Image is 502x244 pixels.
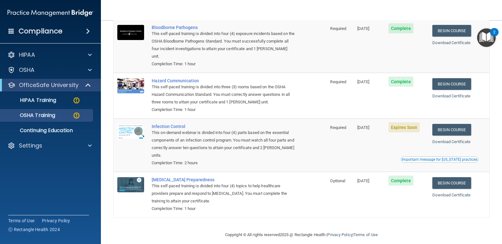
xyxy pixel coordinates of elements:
div: This self-paced training is divided into four (4) exposure incidents based on the OSHA Bloodborne... [152,30,295,60]
a: Download Certificate [432,139,470,144]
a: HIPAA [8,51,92,59]
p: OSHA [19,66,35,74]
a: Begin Course [432,25,471,37]
span: Ⓒ Rectangle Health 2024 [8,226,60,233]
div: Completion Time: 2 hours [152,159,295,167]
span: Required [330,79,346,84]
a: Download Certificate [432,40,470,45]
iframe: Drift Widget Chat Controller [393,199,494,224]
a: Infection Control [152,124,295,129]
a: Begin Course [432,177,471,189]
h4: Compliance [19,27,62,36]
p: OSHA Training [4,112,55,119]
span: Complete [388,77,413,87]
span: Expires Soon [388,122,420,132]
img: warning-circle.0cc9ac19.png [73,96,80,104]
div: Completion Time: 1 hour [152,106,295,113]
span: [DATE] [357,79,369,84]
p: Continuing Education [4,127,90,134]
p: HIPAA Training [4,97,56,103]
div: Completion Time: 1 hour [152,205,295,212]
p: OfficeSafe University [19,81,79,89]
div: This self-paced training is divided into four (4) topics to help healthcare providers prepare and... [152,182,295,205]
a: Terms of Use [353,232,378,237]
p: HIPAA [19,51,35,59]
a: Privacy Policy [327,232,352,237]
a: Terms of Use [8,218,34,224]
a: Hazard Communication [152,78,295,83]
button: Open Resource Center, 2 new notifications [477,28,496,47]
a: Bloodborne Pathogens [152,25,295,30]
a: Begin Course [432,124,471,136]
span: Optional [330,178,345,183]
div: This self-paced training is divided into three (3) rooms based on the OSHA Hazard Communication S... [152,83,295,106]
a: Privacy Policy [42,218,70,224]
a: Settings [8,142,92,149]
button: Read this if you are a dental practitioner in the state of CA [401,156,478,163]
a: [MEDICAL_DATA] Preparedness [152,177,295,182]
p: Settings [19,142,42,149]
div: This on-demand webinar is divided into four (4) parts based on the essential components of an inf... [152,129,295,159]
span: Complete [388,176,413,186]
a: OfficeSafe University [8,81,91,89]
span: Complete [388,23,413,33]
div: 2 [493,32,495,40]
div: Important message for [US_STATE] practices [402,158,477,161]
span: Required [330,125,346,130]
a: Download Certificate [432,94,470,98]
span: [DATE] [357,178,369,183]
span: [DATE] [357,125,369,130]
a: Begin Course [432,78,471,90]
a: OSHA [8,66,92,74]
img: PMB logo [8,7,93,19]
span: Required [330,26,346,31]
div: Completion Time: 1 hour [152,60,295,68]
span: [DATE] [357,26,369,31]
a: Download Certificate [432,193,470,197]
img: warning-circle.0cc9ac19.png [73,112,80,119]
